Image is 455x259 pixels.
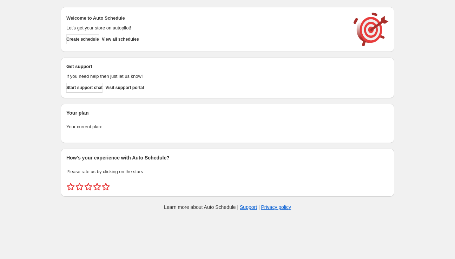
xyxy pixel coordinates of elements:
span: View all schedules [102,36,139,42]
a: Privacy policy [261,204,291,210]
button: Create schedule [66,34,99,44]
button: View all schedules [102,34,139,44]
a: Start support chat [66,83,103,93]
a: Support [240,204,257,210]
p: Learn more about Auto Schedule | | [164,204,291,211]
span: Start support chat [66,85,103,90]
span: Create schedule [66,36,99,42]
p: Let's get your store on autopilot! [66,25,347,32]
span: Visit support portal [105,85,144,90]
h2: How's your experience with Auto Schedule? [66,154,389,161]
p: Your current plan: [66,123,389,130]
h2: Get support [66,63,347,70]
p: Please rate us by clicking on the stars [66,168,389,175]
h2: Welcome to Auto Schedule [66,15,347,22]
p: If you need help then just let us know! [66,73,347,80]
h2: Your plan [66,109,389,116]
a: Visit support portal [105,83,144,93]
